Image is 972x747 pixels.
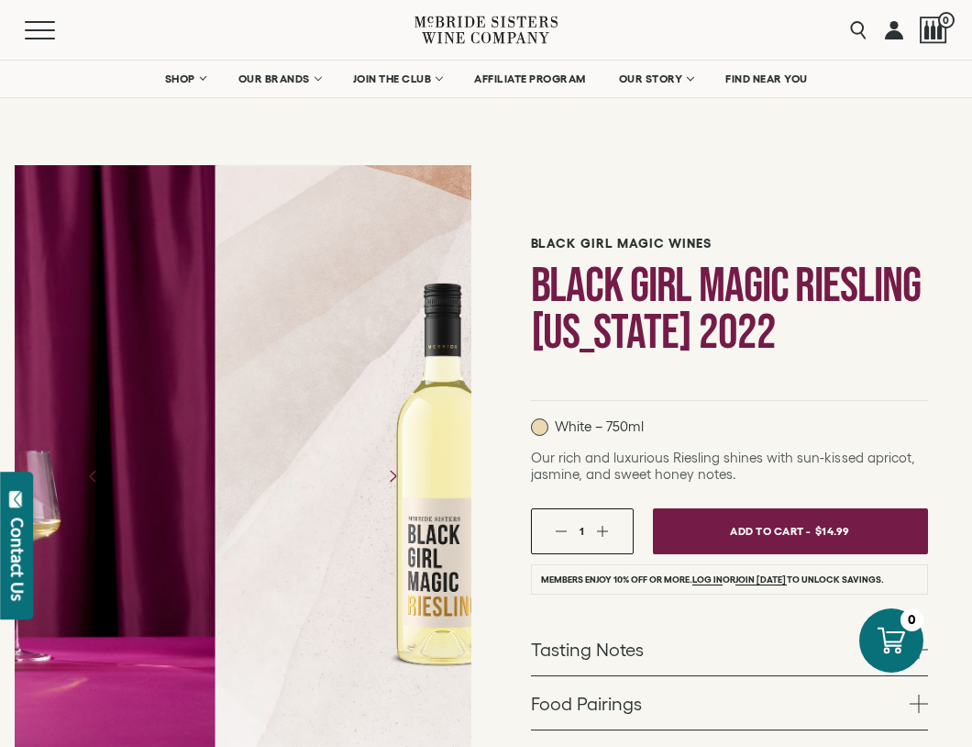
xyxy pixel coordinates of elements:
span: 1 [580,525,584,537]
a: SHOP [153,61,217,97]
span: Our rich and luxurious Riesling shines with sun-kissed apricot, jasmine, and sweet honey notes. [531,450,915,482]
a: OUR STORY [607,61,705,97]
span: FIND NEAR YOU [725,72,808,85]
div: Contact Us [8,518,27,601]
a: Log in [692,574,723,585]
h6: Black Girl Magic Wines [531,236,928,251]
span: AFFILIATE PROGRAM [474,72,586,85]
h1: Black Girl Magic Riesling [US_STATE] 2022 [531,262,928,356]
span: OUR BRANDS [238,72,310,85]
button: Previous [70,452,117,500]
span: Add To Cart - [730,518,811,544]
span: $14.99 [815,518,850,544]
a: join [DATE] [735,574,786,585]
span: JOIN THE CLUB [353,72,432,85]
a: JOIN THE CLUB [341,61,454,97]
a: Tasting Notes [531,622,928,675]
div: 0 [900,608,923,631]
button: Next [369,452,416,500]
a: FIND NEAR YOU [713,61,820,97]
p: White – 750ml [531,418,644,436]
a: Food Pairings [531,676,928,730]
li: Members enjoy 10% off or more. or to unlock savings. [531,564,928,595]
button: Add To Cart - $14.99 [653,508,928,554]
a: OUR BRANDS [226,61,332,97]
span: 0 [938,12,955,28]
span: SHOP [165,72,196,85]
a: AFFILIATE PROGRAM [462,61,598,97]
button: Mobile Menu Trigger [25,21,91,39]
span: OUR STORY [619,72,683,85]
